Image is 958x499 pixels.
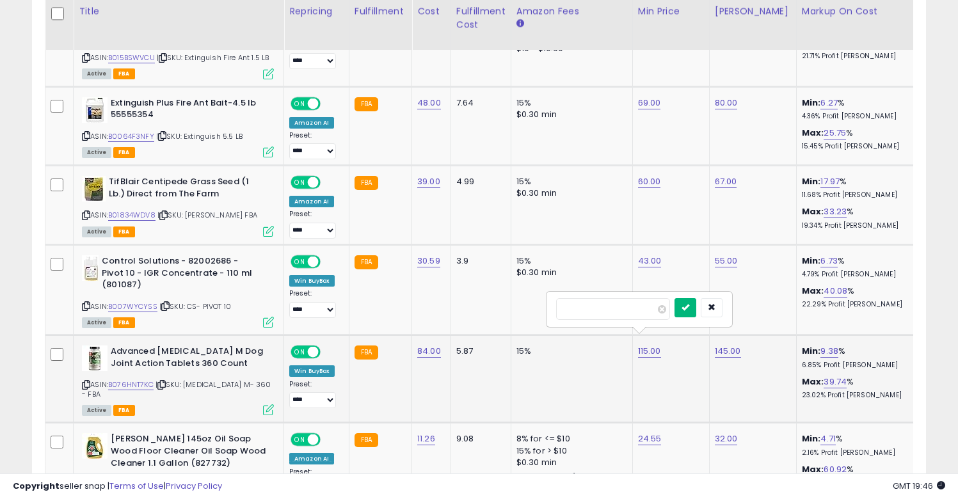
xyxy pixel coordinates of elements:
a: 84.00 [417,345,441,358]
span: All listings currently available for purchase on Amazon [82,317,111,328]
b: Min: [802,345,821,357]
div: 7.64 [456,97,501,109]
div: Fulfillment [355,4,406,18]
span: ON [292,347,308,358]
div: Preset: [289,380,339,409]
div: Min Price [638,4,704,18]
div: Preset: [289,40,339,69]
div: Cost [417,4,445,18]
span: All listings currently available for purchase on Amazon [82,147,111,158]
div: $0.30 min [516,457,623,468]
span: ON [292,98,308,109]
a: Terms of Use [109,480,164,492]
div: $0.30 min [516,187,623,199]
a: 33.23 [824,205,847,218]
img: 41GignF+2BL._SL40_.jpg [82,255,99,281]
div: ASIN: [82,97,274,157]
div: 15% [516,345,623,357]
small: Amazon Fees. [516,18,524,29]
a: 40.08 [824,285,847,297]
p: 21.71% Profit [PERSON_NAME] [802,52,908,61]
span: All listings currently available for purchase on Amazon [82,226,111,237]
span: | SKU: Extinguish 5.5 LB [156,131,243,141]
div: % [802,345,908,369]
div: Amazon AI [289,453,334,464]
div: 15% for > $10 [516,445,623,457]
div: 3.9 [456,255,501,267]
b: Max: [802,127,824,139]
div: Amazon AI [289,196,334,207]
div: 4.99 [456,176,501,187]
span: OFF [319,347,339,358]
a: 32.00 [715,432,738,445]
div: Preset: [289,289,339,318]
span: OFF [319,257,339,267]
a: 69.00 [638,97,661,109]
a: 80.00 [715,97,738,109]
span: ON [292,257,308,267]
p: 4.79% Profit [PERSON_NAME] [802,270,908,279]
img: 41aBwUV0vSL._SL40_.jpg [82,433,108,459]
a: B076HNT7KC [108,379,154,390]
span: All listings currently available for purchase on Amazon [82,68,111,79]
b: Min: [802,255,821,267]
div: Repricing [289,4,344,18]
b: Max: [802,205,824,218]
span: | SKU: [PERSON_NAME] FBA [157,210,257,220]
small: FBA [355,345,378,360]
p: 4.36% Profit [PERSON_NAME] [802,112,908,121]
div: Win BuyBox [289,365,335,377]
a: B015BSWVCU [108,52,155,63]
div: 15% [516,255,623,267]
small: FBA [355,255,378,269]
div: ASIN: [82,255,274,326]
span: OFF [319,177,339,188]
small: FBA [355,97,378,111]
a: Privacy Policy [166,480,222,492]
span: ON [292,434,308,445]
div: 8% for <= $10 [516,433,623,445]
a: 9.38 [820,345,838,358]
a: B007WYCYSS [108,301,157,312]
span: | SKU: CS- PIVOT 10 [159,301,231,312]
span: OFF [319,98,339,109]
img: 31i-d5ShxxL._SL40_.jpg [82,345,108,371]
div: [PERSON_NAME] [715,4,791,18]
span: | SKU: [MEDICAL_DATA] M- 360 - FBA [82,379,271,399]
a: 25.75 [824,127,846,139]
b: Min: [802,432,821,445]
a: 43.00 [638,255,662,267]
div: ASIN: [82,6,274,77]
span: FBA [113,68,135,79]
b: Control Solutions - 82002686 - Pivot 10 - IGR Concentrate - 110 ml (801087) [102,255,257,294]
div: ASIN: [82,176,274,235]
b: Max: [802,376,824,388]
a: 60.00 [638,175,661,188]
span: OFF [319,434,339,445]
div: Markup on Cost [802,4,913,18]
b: [PERSON_NAME] 145oz Oil Soap Wood Floor Cleaner Oil Soap Wood Cleaner 1.1 Gallon (827732) [111,433,266,472]
div: ASIN: [82,345,274,414]
a: 4.71 [820,432,836,445]
div: 5.87 [456,345,501,357]
a: 55.00 [715,255,738,267]
a: B01834WDV8 [108,210,156,221]
a: 48.00 [417,97,441,109]
p: 6.85% Profit [PERSON_NAME] [802,361,908,370]
a: 39.74 [824,376,847,388]
b: Extinguish Plus Fire Ant Bait-4.5 lb 55555354 [111,97,266,124]
div: 15% [516,176,623,187]
div: % [802,97,908,121]
p: 23.02% Profit [PERSON_NAME] [802,391,908,400]
a: 6.73 [820,255,838,267]
a: 67.00 [715,175,737,188]
span: All listings currently available for purchase on Amazon [82,405,111,416]
a: 11.26 [417,432,435,445]
div: % [802,285,908,309]
div: Amazon Fees [516,4,627,18]
a: B0064F3NFY [108,131,154,142]
div: % [802,176,908,200]
b: Max: [802,285,824,297]
a: 145.00 [715,345,741,358]
div: % [802,255,908,279]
